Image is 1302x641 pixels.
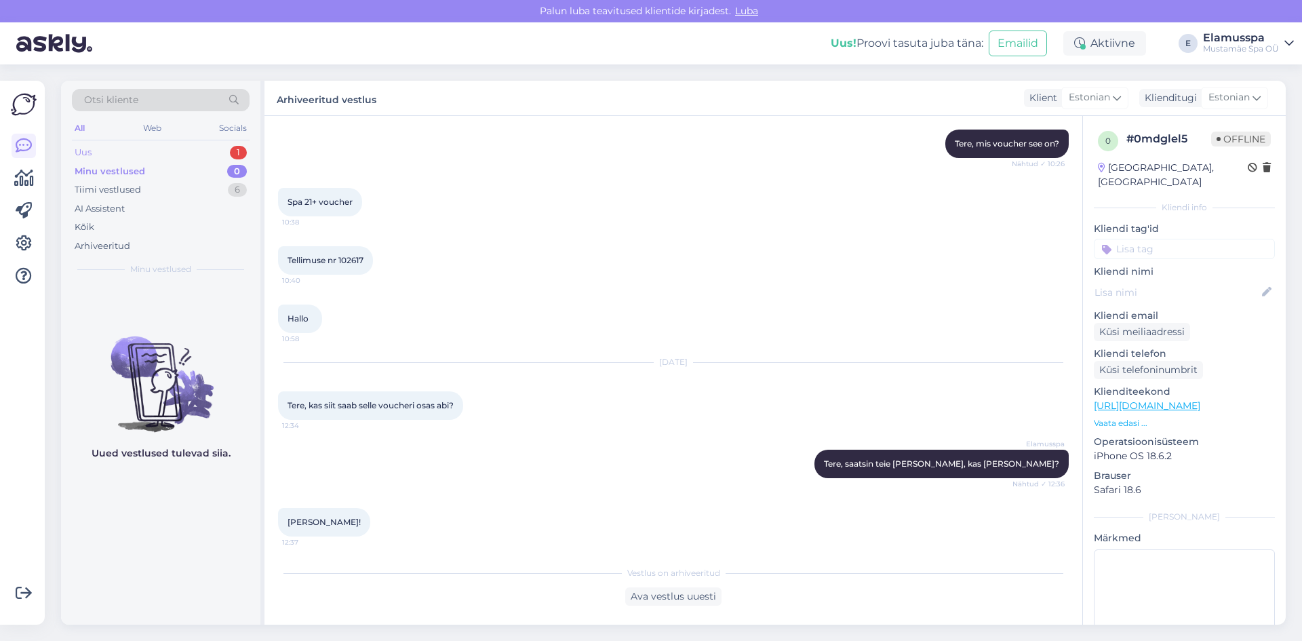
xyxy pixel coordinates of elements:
[75,183,141,197] div: Tiimi vestlused
[1094,285,1259,300] input: Lisa nimi
[1094,385,1275,399] p: Klienditeekond
[831,37,856,50] b: Uus!
[1094,265,1275,279] p: Kliendi nimi
[1208,90,1250,105] span: Estonian
[955,138,1059,149] span: Tere, mis voucher see on?
[72,119,87,137] div: All
[1203,33,1294,54] a: ElamusspaMustamäe Spa OÜ
[1094,511,1275,523] div: [PERSON_NAME]
[288,400,454,410] span: Tere, kas siit saab selle voucheri osas abi?
[1012,479,1065,489] span: Nähtud ✓ 12:36
[831,35,983,52] div: Proovi tasuta juba täna:
[1126,131,1211,147] div: # 0mdglel5
[627,567,720,579] span: Vestlus on arhiveeritud
[1211,132,1271,147] span: Offline
[731,5,762,17] span: Luba
[1012,159,1065,169] span: Nähtud ✓ 10:26
[288,255,363,265] span: Tellimuse nr 102617
[1094,347,1275,361] p: Kliendi telefon
[1094,417,1275,429] p: Vaata edasi ...
[1094,469,1275,483] p: Brauser
[625,587,722,606] div: Ava vestlus uuesti
[278,356,1069,368] div: [DATE]
[1094,361,1203,379] div: Küsi telefoninumbrit
[282,334,333,344] span: 10:58
[277,89,376,107] label: Arhiveeritud vestlus
[230,146,247,159] div: 1
[1098,161,1248,189] div: [GEOGRAPHIC_DATA], [GEOGRAPHIC_DATA]
[1014,439,1065,449] span: Elamusspa
[1094,222,1275,236] p: Kliendi tag'id
[989,31,1047,56] button: Emailid
[140,119,164,137] div: Web
[75,220,94,234] div: Kõik
[75,239,130,253] div: Arhiveeritud
[84,93,138,107] span: Otsi kliente
[1203,33,1279,43] div: Elamusspa
[1203,43,1279,54] div: Mustamäe Spa OÜ
[282,275,333,286] span: 10:40
[92,446,231,461] p: Uued vestlused tulevad siia.
[1094,323,1190,341] div: Küsi meiliaadressi
[11,92,37,117] img: Askly Logo
[282,421,333,431] span: 12:34
[228,183,247,197] div: 6
[75,202,125,216] div: AI Assistent
[61,312,260,434] img: No chats
[1094,531,1275,545] p: Märkmed
[282,217,333,227] span: 10:38
[288,197,353,207] span: Spa 21+ voucher
[216,119,250,137] div: Socials
[1094,449,1275,463] p: iPhone OS 18.6.2
[1094,239,1275,259] input: Lisa tag
[1105,136,1111,146] span: 0
[1179,34,1198,53] div: E
[75,165,145,178] div: Minu vestlused
[288,517,361,527] span: [PERSON_NAME]!
[282,537,333,547] span: 12:37
[288,313,309,324] span: Hallo
[1139,91,1197,105] div: Klienditugi
[1094,483,1275,497] p: Safari 18.6
[1094,400,1200,412] a: [URL][DOMAIN_NAME]
[130,263,191,275] span: Minu vestlused
[1024,91,1057,105] div: Klient
[1094,309,1275,323] p: Kliendi email
[1063,31,1146,56] div: Aktiivne
[824,459,1059,469] span: Tere, saatsin teie [PERSON_NAME], kas [PERSON_NAME]?
[227,165,247,178] div: 0
[1094,201,1275,214] div: Kliendi info
[75,146,92,159] div: Uus
[1094,435,1275,449] p: Operatsioonisüsteem
[1069,90,1110,105] span: Estonian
